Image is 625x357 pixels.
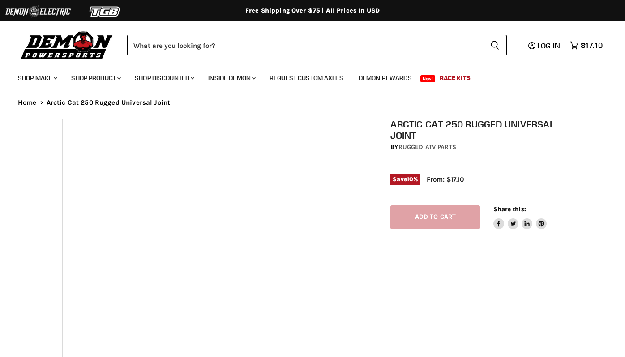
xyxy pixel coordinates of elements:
a: Shop Product [64,69,126,87]
a: Request Custom Axles [263,69,350,87]
a: Log in [524,42,565,50]
a: Home [18,99,37,106]
img: TGB Logo 2 [72,3,139,20]
span: 10 [407,176,413,183]
a: Inside Demon [201,69,261,87]
div: by [390,142,567,152]
span: New! [420,75,436,82]
form: Product [127,35,507,55]
span: From: $17.10 [427,175,464,183]
a: $17.10 [565,39,607,52]
span: Arctic Cat 250 Rugged Universal Joint [47,99,171,106]
span: Share this: [493,206,526,212]
aside: Share this: [493,205,547,229]
span: $17.10 [581,41,603,50]
a: Rugged ATV Parts [398,143,456,151]
input: Search [127,35,483,55]
h1: Arctic Cat 250 Rugged Universal Joint [390,119,567,141]
a: Shop Discounted [128,69,200,87]
button: Search [483,35,507,55]
img: Demon Electric Logo 2 [4,3,72,20]
ul: Main menu [11,65,600,87]
span: Log in [537,41,560,50]
img: Demon Powersports [18,29,116,61]
a: Demon Rewards [352,69,419,87]
a: Shop Make [11,69,63,87]
a: Race Kits [433,69,477,87]
span: Save % [390,174,420,184]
